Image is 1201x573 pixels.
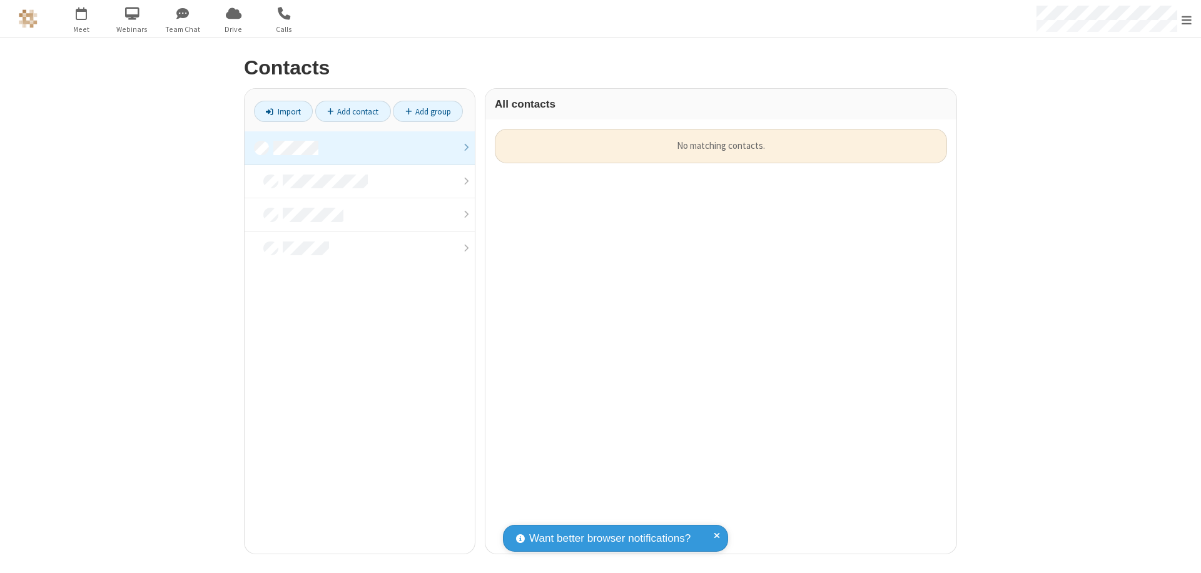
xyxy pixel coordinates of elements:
[261,24,308,35] span: Calls
[495,98,947,110] h3: All contacts
[393,101,463,122] a: Add group
[210,24,257,35] span: Drive
[58,24,105,35] span: Meet
[244,57,957,79] h2: Contacts
[529,530,691,547] span: Want better browser notifications?
[160,24,206,35] span: Team Chat
[315,101,391,122] a: Add contact
[254,101,313,122] a: Import
[19,9,38,28] img: QA Selenium DO NOT DELETE OR CHANGE
[1170,540,1192,564] iframe: Chat
[109,24,156,35] span: Webinars
[495,129,947,163] div: No matching contacts.
[485,119,956,554] div: grid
